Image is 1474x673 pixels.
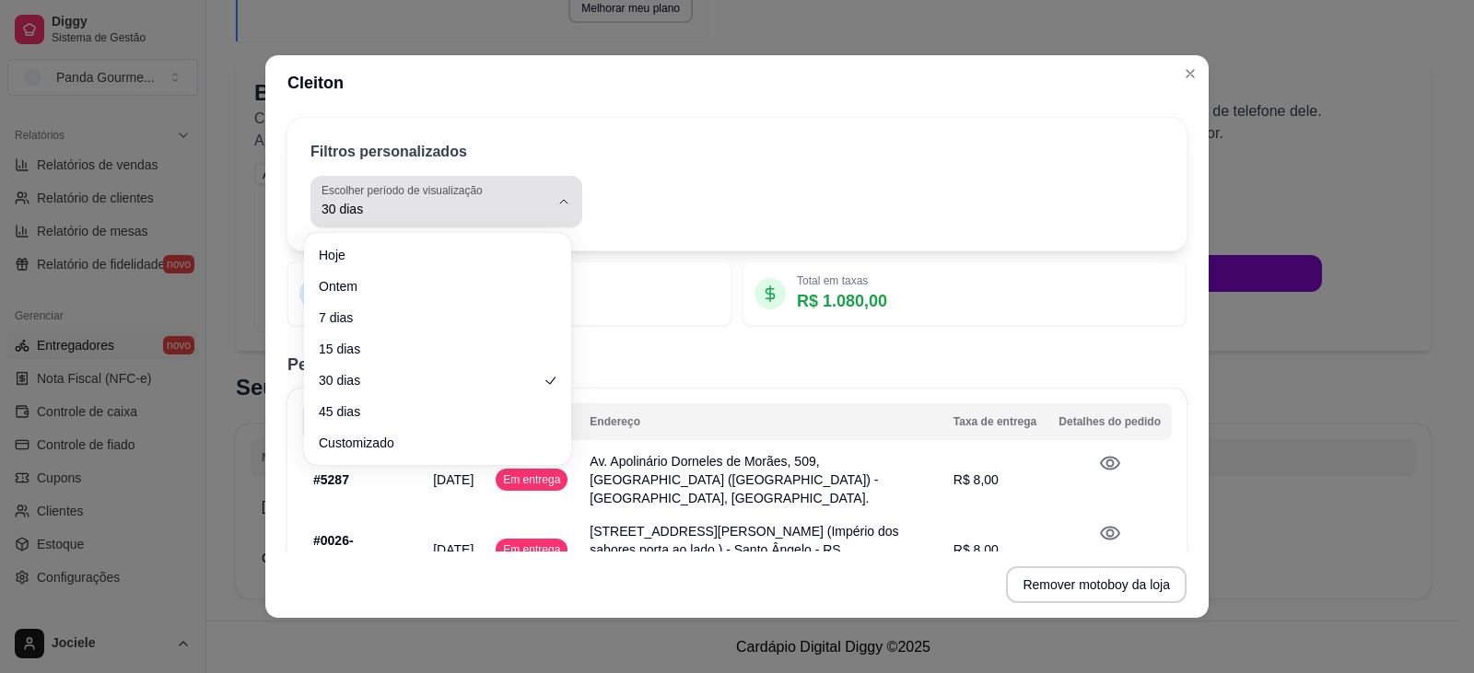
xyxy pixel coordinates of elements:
th: Número do pedido [302,403,422,440]
p: # 5287 [313,470,411,489]
th: Detalhes do pedido [1047,403,1172,440]
button: Close [1176,59,1205,88]
p: [DATE] [433,540,474,559]
span: Hoje [319,246,538,264]
span: [STREET_ADDRESS][PERSON_NAME] (Império dos sabores porta ao lado ) - Santo Ângelo - RS, [GEOGRAPH... [590,524,898,575]
button: Remover motoboy da loja [1006,566,1187,603]
span: 30 dias [322,200,549,218]
h2: Pedidos [287,352,1187,377]
span: 15 dias [319,340,538,358]
p: Filtros personalizados [310,141,467,163]
p: Total em taxas [797,273,887,288]
span: R$ 8,00 [953,542,999,557]
span: Em entrega [499,472,564,487]
header: Cleiton [265,55,1209,110]
th: Endereço [579,403,942,440]
span: Em entrega [499,542,564,557]
th: Taxa de entrega [942,403,1047,440]
span: Customizado [319,434,538,452]
span: 45 dias [319,402,538,421]
label: Escolher período de visualização [322,182,488,198]
span: Ontem [319,277,538,296]
p: [DATE] [433,470,474,489]
p: # 0026-d3522e5c [313,531,411,568]
span: Av. Apolinário Dorneles de Morães, 509, [GEOGRAPHIC_DATA] ([GEOGRAPHIC_DATA]) - [GEOGRAPHIC_DATA]... [590,454,878,505]
span: 30 dias [319,371,538,389]
p: R$ 1.080,00 [797,288,887,314]
span: 7 dias [319,308,538,327]
span: R$ 8,00 [953,472,999,487]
